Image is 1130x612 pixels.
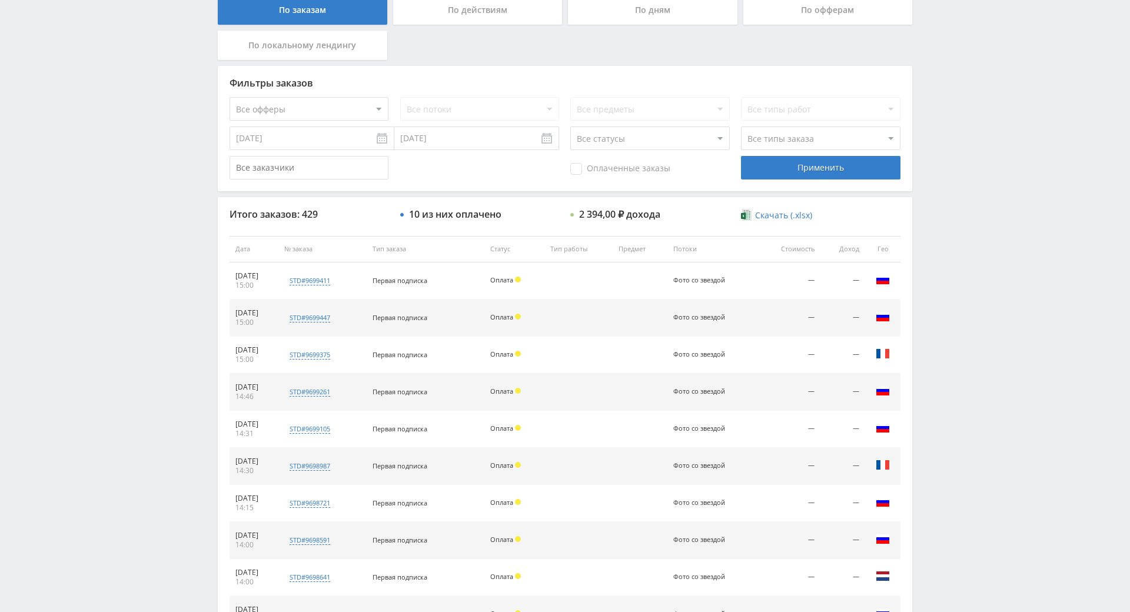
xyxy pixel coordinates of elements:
img: fra.png [876,458,890,472]
div: Фото со звездой [673,499,726,507]
th: Гео [865,236,900,262]
span: Холд [515,277,521,282]
div: std#9699105 [290,424,330,434]
div: 2 394,00 ₽ дохода [579,209,660,219]
span: Первая подписка [373,535,427,544]
div: Фото со звездой [673,277,726,284]
div: Итого заказов: 429 [230,209,388,219]
span: Холд [515,573,521,579]
span: Оплата [490,275,513,284]
div: std#9699447 [290,313,330,322]
input: Все заказчики [230,156,388,179]
span: Холд [515,425,521,431]
img: fra.png [876,347,890,361]
div: Фото со звездой [673,536,726,544]
div: 14:00 [235,577,272,587]
a: Скачать (.xlsx) [741,209,812,221]
th: Доход [820,236,865,262]
span: Первая подписка [373,276,427,285]
span: Оплата [490,350,513,358]
div: [DATE] [235,271,272,281]
img: rus.png [876,532,890,546]
th: Потоки [667,236,757,262]
div: По локальному лендингу [218,31,387,60]
span: Первая подписка [373,387,427,396]
span: Оплаченные заказы [570,163,670,175]
img: rus.png [876,495,890,509]
img: xlsx [741,209,751,221]
span: Оплата [490,424,513,433]
span: Первая подписка [373,424,427,433]
div: std#9699375 [290,350,330,360]
th: Тип работы [544,236,613,262]
div: std#9698641 [290,573,330,582]
span: Первая подписка [373,350,427,359]
td: — [820,411,865,448]
div: [DATE] [235,531,272,540]
div: [DATE] [235,345,272,355]
td: — [820,522,865,559]
th: Дата [230,236,278,262]
td: — [757,300,820,337]
div: 15:00 [235,318,272,327]
span: Оплата [490,461,513,470]
div: 14:30 [235,466,272,475]
span: Холд [515,314,521,320]
div: Фото со звездой [673,462,726,470]
span: Оплата [490,312,513,321]
span: Оплата [490,572,513,581]
div: [DATE] [235,494,272,503]
td: — [757,559,820,596]
div: 14:31 [235,429,272,438]
th: Предмет [613,236,667,262]
div: 14:46 [235,392,272,401]
div: std#9698987 [290,461,330,471]
span: Первая подписка [373,498,427,507]
td: — [820,559,865,596]
td: — [820,337,865,374]
span: Скачать (.xlsx) [755,211,812,220]
span: Первая подписка [373,573,427,581]
div: [DATE] [235,308,272,318]
span: Оплата [490,387,513,395]
div: [DATE] [235,457,272,466]
td: — [820,262,865,300]
div: Фото со звездой [673,388,726,395]
span: Холд [515,351,521,357]
div: Применить [741,156,900,179]
img: rus.png [876,310,890,324]
div: [DATE] [235,420,272,429]
div: std#9698591 [290,535,330,545]
td: — [820,300,865,337]
div: [DATE] [235,568,272,577]
div: Фото со звездой [673,573,726,581]
th: Стоимость [757,236,820,262]
div: std#9699411 [290,276,330,285]
div: std#9698721 [290,498,330,508]
div: 14:15 [235,503,272,513]
td: — [820,485,865,522]
div: std#9699261 [290,387,330,397]
div: Фото со звездой [673,425,726,433]
span: Первая подписка [373,313,427,322]
div: 15:00 [235,355,272,364]
span: Холд [515,462,521,468]
div: 15:00 [235,281,272,290]
td: — [757,485,820,522]
span: Оплата [490,498,513,507]
th: Статус [484,236,544,262]
td: — [757,374,820,411]
span: Холд [515,536,521,542]
div: 10 из них оплачено [409,209,501,219]
td: — [757,262,820,300]
td: — [820,448,865,485]
td: — [757,337,820,374]
td: — [757,448,820,485]
span: Холд [515,388,521,394]
img: rus.png [876,421,890,435]
td: — [757,411,820,448]
div: Фото со звездой [673,314,726,321]
span: Холд [515,499,521,505]
img: rus.png [876,384,890,398]
span: Первая подписка [373,461,427,470]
